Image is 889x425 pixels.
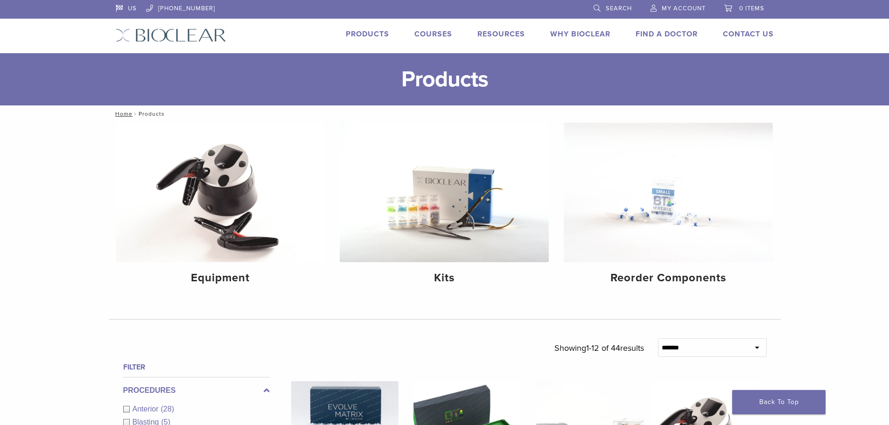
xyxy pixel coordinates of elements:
[133,405,161,413] span: Anterior
[586,343,620,353] span: 1-12 of 44
[414,29,452,39] a: Courses
[346,29,389,39] a: Products
[606,5,632,12] span: Search
[123,385,270,396] label: Procedures
[109,105,781,122] nav: Products
[347,270,541,286] h4: Kits
[124,270,318,286] h4: Equipment
[636,29,698,39] a: Find A Doctor
[550,29,610,39] a: Why Bioclear
[564,123,773,262] img: Reorder Components
[554,338,644,358] p: Showing results
[662,5,706,12] span: My Account
[723,29,774,39] a: Contact Us
[123,362,270,373] h4: Filter
[161,405,174,413] span: (28)
[340,123,549,293] a: Kits
[116,123,325,293] a: Equipment
[739,5,764,12] span: 0 items
[564,123,773,293] a: Reorder Components
[116,28,226,42] img: Bioclear
[732,390,826,414] a: Back To Top
[571,270,765,286] h4: Reorder Components
[133,111,139,116] span: /
[477,29,525,39] a: Resources
[340,123,549,262] img: Kits
[116,123,325,262] img: Equipment
[112,111,133,117] a: Home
